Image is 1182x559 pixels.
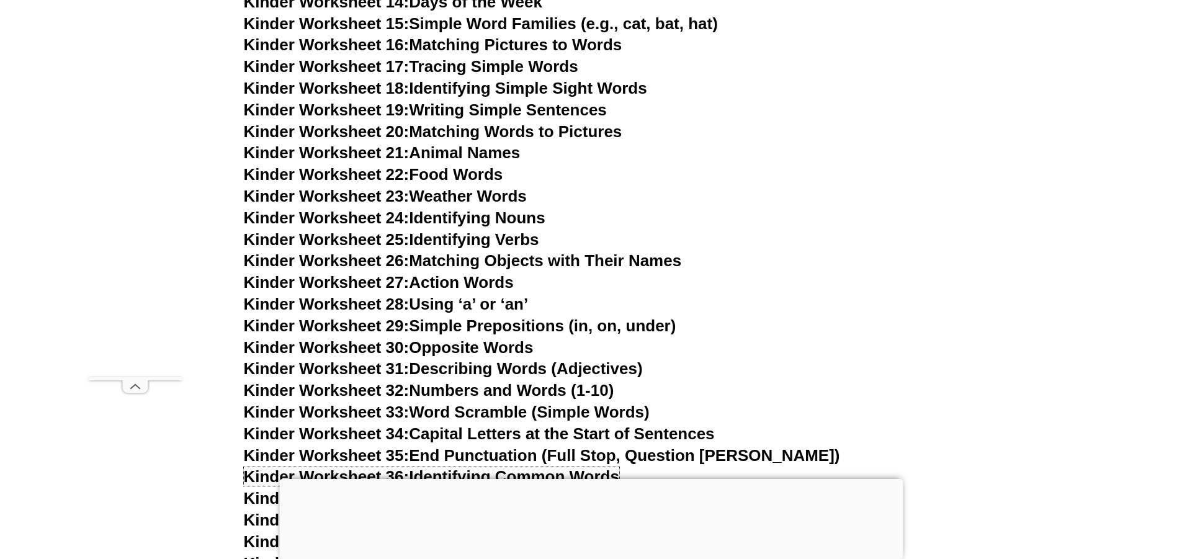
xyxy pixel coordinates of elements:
a: Kinder Worksheet 36:Identifying Common Words [244,467,619,486]
a: Kinder Worksheet 39:Simple Plurals [244,532,521,551]
span: Kinder Worksheet 33: [244,403,410,421]
a: Kinder Worksheet 23:Weather Words [244,187,527,205]
span: Kinder Worksheet 32: [244,381,410,400]
a: Kinder Worksheet 30:Opposite Words [244,338,534,357]
span: Kinder Worksheet 25: [244,230,410,249]
a: Kinder Worksheet 31:Describing Words (Adjectives) [244,359,643,378]
span: Kinder Worksheet 23: [244,187,410,205]
a: Kinder Worksheet 34:Capital Letters at the Start of Sentences [244,424,715,443]
a: Kinder Worksheet 38:Days and Months Names [244,511,600,529]
a: Kinder Worksheet 35:End Punctuation (Full Stop, Question [PERSON_NAME]) [244,446,840,465]
span: Kinder Worksheet 18: [244,79,410,97]
a: Kinder Worksheet 32:Numbers and Words (1-10) [244,381,614,400]
span: Kinder Worksheet 30: [244,338,410,357]
a: Kinder Worksheet 22:Food Words [244,165,503,184]
span: Kinder Worksheet 21: [244,143,410,162]
a: Kinder Worksheet 20:Matching Words to Pictures [244,122,622,141]
iframe: Chat Widget [975,419,1182,559]
span: Kinder Worksheet 19: [244,101,410,119]
a: Kinder Worksheet 21:Animal Names [244,143,521,162]
span: Kinder Worksheet 35: [244,446,410,465]
a: Kinder Worksheet 19:Writing Simple Sentences [244,101,607,119]
span: Kinder Worksheet 16: [244,35,410,54]
a: Kinder Worksheet 28:Using ‘a’ or ‘an’ [244,295,529,313]
a: Kinder Worksheet 27:Action Words [244,273,514,292]
a: Kinder Worksheet 26:Matching Objects with Their Names [244,251,682,270]
span: Kinder Worksheet 31: [244,359,410,378]
span: Kinder Worksheet 27: [244,273,410,292]
a: Kinder Worksheet 17:Tracing Simple Words [244,57,578,76]
a: Kinder Worksheet 25:Identifying Verbs [244,230,539,249]
span: Kinder Worksheet 15: [244,14,410,33]
a: Kinder Worksheet 16:Matching Pictures to Words [244,35,622,54]
span: Kinder Worksheet 36: [244,467,410,486]
span: Kinder Worksheet 38: [244,511,410,529]
a: Kinder Worksheet 33:Word Scramble (Simple Words) [244,403,650,421]
span: Kinder Worksheet 28: [244,295,410,313]
iframe: Advertisement [89,28,182,377]
a: Kinder Worksheet 29:Simple Prepositions (in, on, under) [244,316,676,335]
a: Kinder Worksheet 37:Matching Shapes with Their Names [244,489,680,508]
span: Kinder Worksheet 34: [244,424,410,443]
span: Kinder Worksheet 17: [244,57,410,76]
span: Kinder Worksheet 26: [244,251,410,270]
span: Kinder Worksheet 39: [244,532,410,551]
a: Kinder Worksheet 15:Simple Word Families (e.g., cat, bat, hat) [244,14,718,33]
span: Kinder Worksheet 29: [244,316,410,335]
a: Kinder Worksheet 24:Identifying Nouns [244,208,545,227]
span: Kinder Worksheet 37: [244,489,410,508]
iframe: Advertisement [279,479,903,556]
span: Kinder Worksheet 20: [244,122,410,141]
span: Kinder Worksheet 22: [244,165,410,184]
a: Kinder Worksheet 18:Identifying Simple Sight Words [244,79,647,97]
span: Kinder Worksheet 24: [244,208,410,227]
